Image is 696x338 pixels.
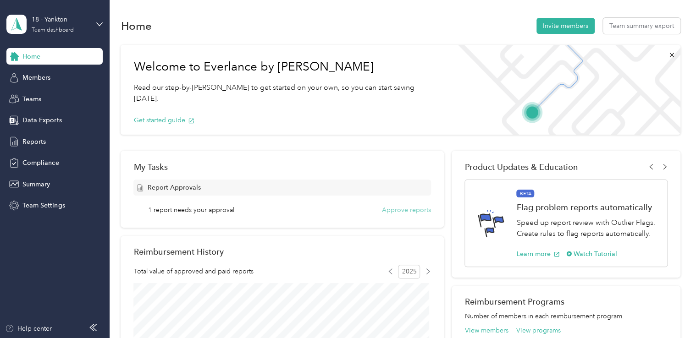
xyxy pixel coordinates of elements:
button: Help center [5,324,52,333]
button: Invite members [536,18,595,34]
button: Watch Tutorial [566,249,617,259]
span: Total value of approved and paid reports [133,267,253,276]
span: Teams [22,94,41,104]
span: Reports [22,137,46,147]
span: Product Updates & Education [464,162,578,172]
button: Learn more [516,249,560,259]
div: My Tasks [133,162,431,172]
span: Compliance [22,158,59,168]
h1: Welcome to Everlance by [PERSON_NAME] [133,60,436,74]
p: Number of members in each reimbursement program. [464,311,667,321]
div: Team dashboard [32,27,74,33]
span: Members [22,73,50,82]
span: Summary [22,180,50,189]
p: Read our step-by-[PERSON_NAME] to get started on your own, so you can start saving [DATE]. [133,82,436,104]
p: Speed up report review with Outlier Flags. Create rules to flag reports automatically. [516,217,657,240]
span: Home [22,52,40,61]
h1: Home [121,21,151,31]
span: Team Settings [22,201,65,210]
h1: Flag problem reports automatically [516,202,657,212]
h2: Reimbursement Programs [464,297,667,306]
div: 18 - Yankton [32,15,89,24]
span: Report Approvals [147,183,200,192]
span: BETA [516,190,534,198]
button: Team summary export [603,18,680,34]
button: Get started guide [133,115,194,125]
h2: Reimbursement History [133,247,223,256]
span: Data Exports [22,115,61,125]
button: View members [464,326,508,335]
span: 2025 [398,265,420,278]
button: Approve reports [382,205,431,215]
span: 1 report needs your approval [148,205,234,215]
img: Welcome to everlance [449,45,680,135]
button: View programs [516,326,561,335]
iframe: Everlance-gr Chat Button Frame [645,287,696,338]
